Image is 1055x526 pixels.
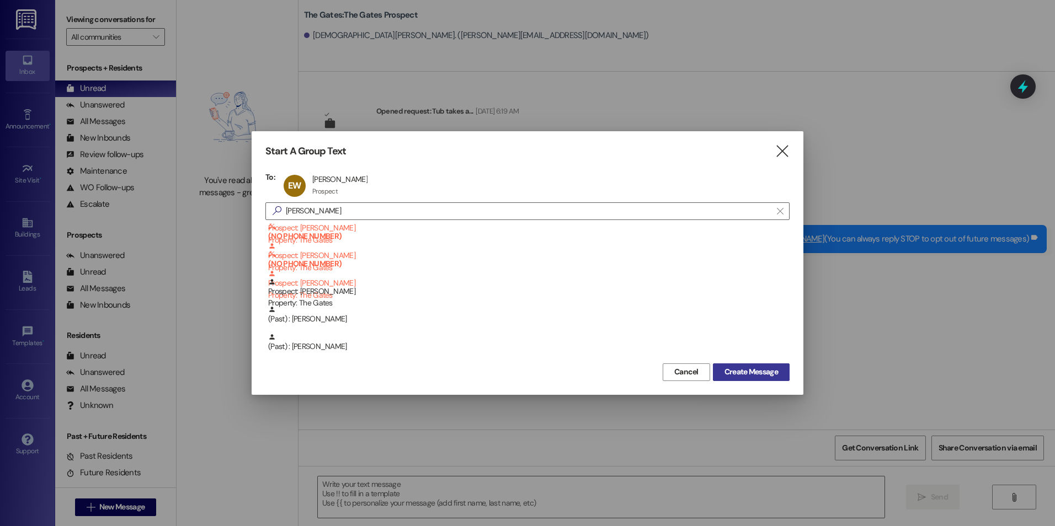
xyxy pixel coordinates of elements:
[268,333,790,352] div: (Past) : [PERSON_NAME]
[288,180,301,191] span: EW
[268,223,790,273] div: Prospect: [PERSON_NAME]
[265,223,790,250] div: (NO PHONE NUMBER) Prospect: [PERSON_NAME]Property: The Gates
[312,187,338,196] div: Prospect
[286,203,771,219] input: Search for any contact or apartment
[265,250,790,278] div: (NO PHONE NUMBER) Prospect: [PERSON_NAME]Property: The Gates
[268,250,790,301] div: Prospect: [PERSON_NAME]
[268,205,286,217] i: 
[771,203,789,219] button: Clear text
[265,333,790,361] div: (Past) : [PERSON_NAME]
[265,305,790,333] div: (Past) : [PERSON_NAME]
[265,278,790,305] div: Prospect: [PERSON_NAME]Property: The Gates
[265,172,275,182] h3: To:
[674,366,699,378] span: Cancel
[265,145,346,158] h3: Start A Group Text
[713,363,790,381] button: Create Message
[724,366,778,378] span: Create Message
[268,297,790,309] div: Property: The Gates
[268,223,790,241] b: (NO PHONE NUMBER)
[775,146,790,157] i: 
[777,207,783,216] i: 
[268,278,790,309] div: Prospect: [PERSON_NAME]
[268,305,790,325] div: (Past) : [PERSON_NAME]
[312,174,367,184] div: [PERSON_NAME]
[268,250,790,269] b: (NO PHONE NUMBER)
[663,363,710,381] button: Cancel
